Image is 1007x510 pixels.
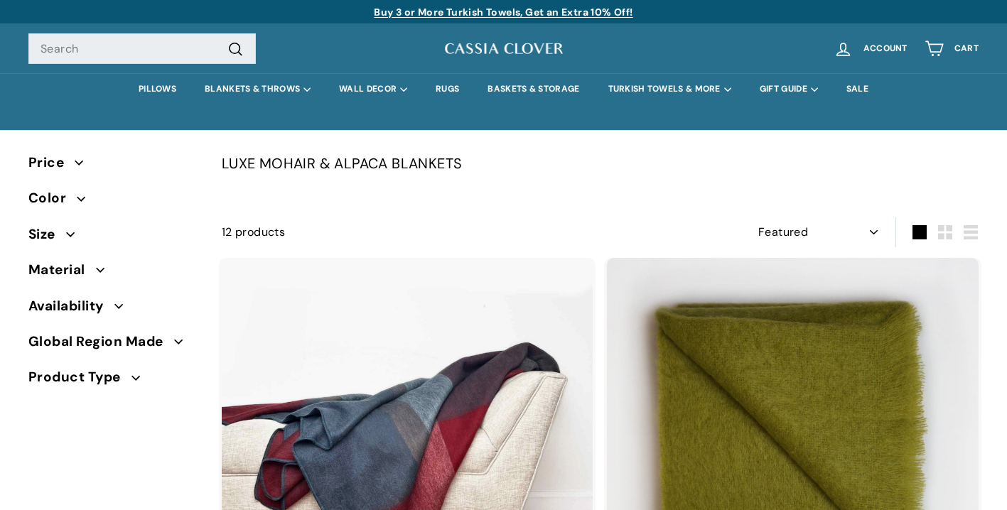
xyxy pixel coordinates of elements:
a: RUGS [421,73,473,105]
summary: BLANKETS & THROWS [190,73,325,105]
a: BASKETS & STORAGE [473,73,593,105]
button: Global Region Made [28,327,199,363]
button: Color [28,184,199,219]
summary: GIFT GUIDE [745,73,832,105]
span: Size [28,224,66,245]
a: SALE [832,73,883,105]
a: PILLOWS [124,73,190,105]
span: Color [28,188,77,209]
p: LUXE MOHAIR & ALPACA BLANKETS [222,152,979,175]
a: Account [825,28,916,70]
div: 12 products [222,223,601,242]
span: Global Region Made [28,331,174,352]
button: Product Type [28,363,199,398]
span: Account [863,44,908,53]
span: Product Type [28,367,131,388]
input: Search [28,33,256,65]
a: Buy 3 or More Turkish Towels, Get an Extra 10% Off! [374,6,632,18]
button: Size [28,220,199,256]
a: Cart [916,28,987,70]
span: Cart [954,44,979,53]
button: Availability [28,292,199,327]
span: Material [28,259,96,281]
summary: TURKISH TOWELS & MORE [594,73,745,105]
span: Price [28,152,75,173]
button: Price [28,148,199,184]
span: Availability [28,295,114,317]
summary: WALL DECOR [325,73,421,105]
button: Material [28,256,199,291]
